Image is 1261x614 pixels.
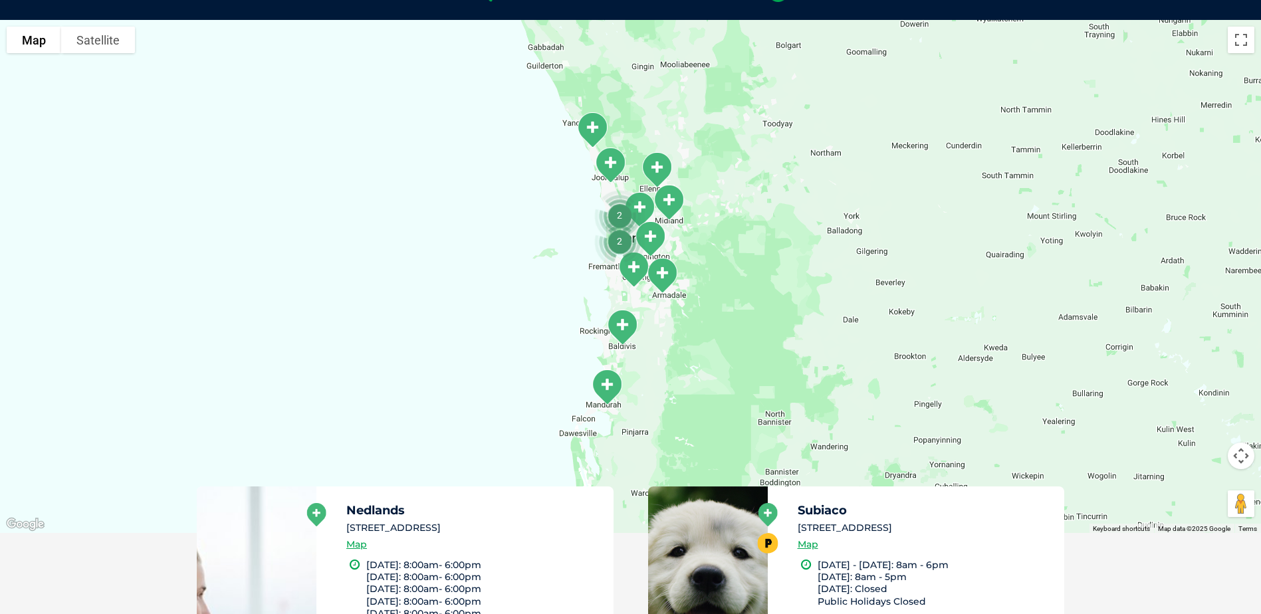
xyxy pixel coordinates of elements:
div: Baldivis [600,304,644,351]
div: Cannington [628,215,672,262]
div: Armadale [640,252,684,299]
img: Google [3,516,47,533]
div: Midland [647,179,691,226]
button: Map camera controls [1228,443,1254,469]
div: 2 [589,211,650,272]
div: Ellenbrook [635,146,679,193]
div: Butler [570,106,614,153]
button: Show street map [7,27,61,53]
button: Keyboard shortcuts [1093,524,1150,534]
a: Map [346,537,367,552]
li: [STREET_ADDRESS] [798,521,1053,535]
div: Joondalup [588,142,632,189]
div: Cockburn [612,246,655,293]
h5: Subiaco [798,504,1053,516]
button: Drag Pegman onto the map to open Street View [1228,490,1254,517]
h5: Nedlands [346,504,602,516]
li: [STREET_ADDRESS] [346,521,602,535]
div: 2 [589,185,650,246]
a: Click to see this area on Google Maps [3,516,47,533]
span: Map data ©2025 Google [1158,525,1230,532]
a: Map [798,537,818,552]
div: Mandurah [585,363,629,411]
div: Bedford [618,186,661,233]
button: Toggle fullscreen view [1228,27,1254,53]
a: Terms (opens in new tab) [1238,525,1257,532]
button: Show satellite imagery [61,27,135,53]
